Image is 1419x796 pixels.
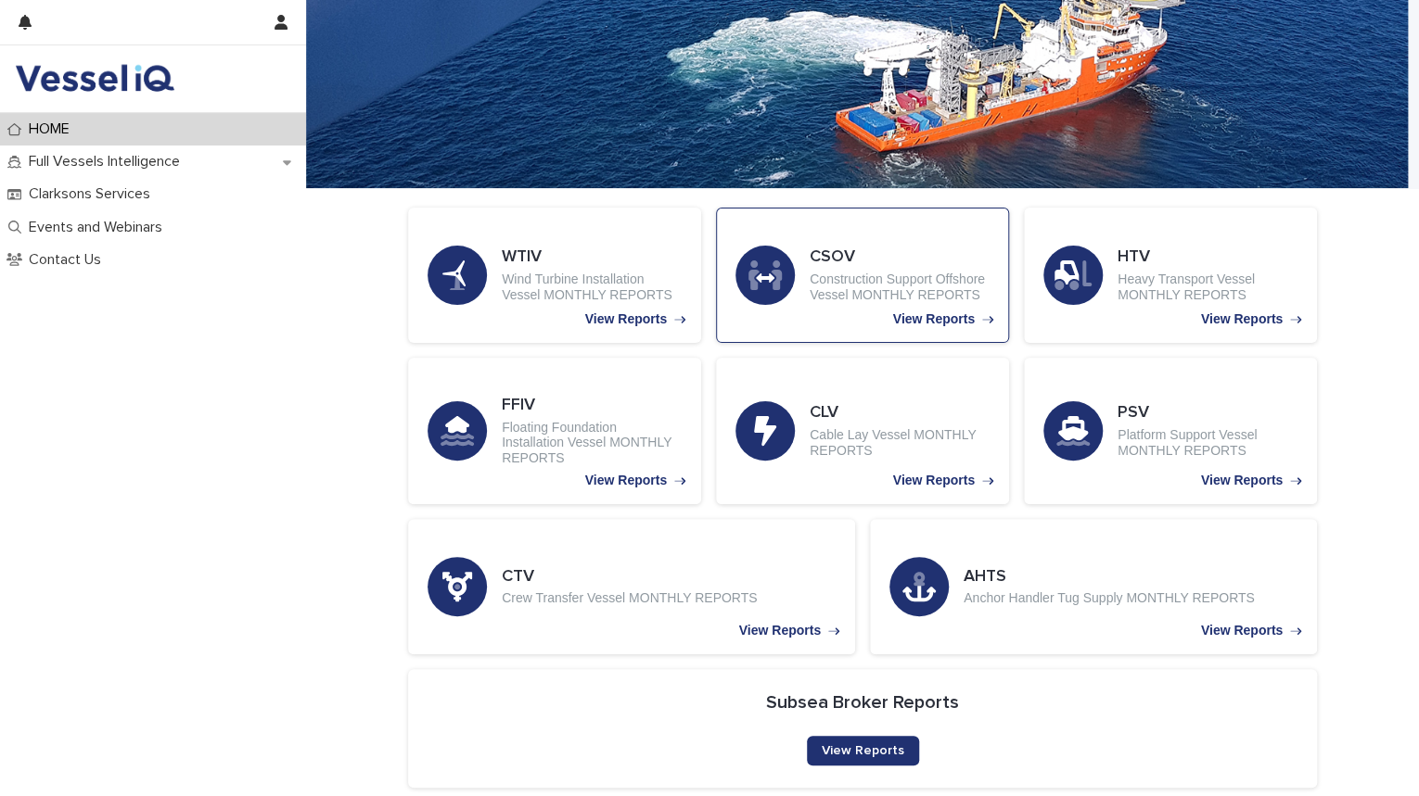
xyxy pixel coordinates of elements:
[1024,358,1317,504] a: View Reports
[502,420,682,466] p: Floating Foundation Installation Vessel MONTHLY REPORTS
[1118,403,1298,423] h3: PSV
[1201,311,1283,327] p: View Reports
[21,251,116,269] p: Contact Us
[502,567,757,588] h3: CTV
[502,396,682,416] h3: FFIV
[585,473,667,488] p: View Reports
[408,519,855,654] a: View Reports
[15,60,174,97] img: DY2harLS7Ky7oFY6OHCp
[21,185,165,203] p: Clarksons Services
[1118,272,1298,303] p: Heavy Transport Vessel MONTHLY REPORTS
[807,736,919,765] a: View Reports
[21,153,195,171] p: Full Vessels Intelligence
[408,358,701,504] a: View Reports
[1024,208,1317,343] a: View Reports
[502,590,757,606] p: Crew Transfer Vessel MONTHLY REPORTS
[585,311,667,327] p: View Reports
[964,567,1255,588] h3: AHTS
[1118,247,1298,268] h3: HTV
[716,208,1009,343] a: View Reports
[739,623,821,638] p: View Reports
[822,744,904,757] span: View Reports
[810,427,990,459] p: Cable Lay Vessel MONTHLY REPORTS
[893,311,975,327] p: View Reports
[502,272,682,303] p: Wind Turbine Installation Vessel MONTHLY REPORTS
[810,272,990,303] p: Construction Support Offshore Vessel MONTHLY REPORTS
[21,120,84,138] p: HOME
[1201,473,1283,488] p: View Reports
[502,247,682,268] h3: WTIV
[21,219,177,236] p: Events and Webinars
[893,473,975,488] p: View Reports
[810,403,990,423] h3: CLV
[766,691,959,714] h2: Subsea Broker Reports
[1118,427,1298,459] p: Platform Support Vessel MONTHLY REPORTS
[870,519,1317,654] a: View Reports
[810,247,990,268] h3: CSOV
[1201,623,1283,638] p: View Reports
[408,208,701,343] a: View Reports
[964,590,1255,606] p: Anchor Handler Tug Supply MONTHLY REPORTS
[716,358,1009,504] a: View Reports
